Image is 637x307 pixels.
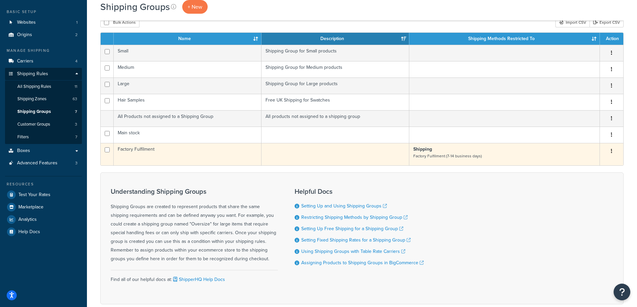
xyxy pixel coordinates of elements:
[5,181,82,187] div: Resources
[114,45,261,61] td: Small
[75,160,78,166] span: 3
[75,32,78,38] span: 2
[73,96,77,102] span: 63
[5,106,82,118] li: Shipping Groups
[261,78,409,94] td: Shipping Group for Large products
[5,118,82,131] a: Customer Groups 3
[614,284,630,300] button: Open Resource Center
[111,188,278,263] div: Shipping Groups are created to represent products that share the same shipping requirements and c...
[409,33,600,45] th: Shipping Methods Restricted To: activate to sort column ascending
[5,157,82,169] a: Advanced Features 3
[114,78,261,94] td: Large
[17,134,29,140] span: Filters
[301,202,387,209] a: Setting Up and Using Shipping Groups
[600,33,623,45] th: Action
[5,68,82,144] li: Shipping Rules
[17,109,51,115] span: Shipping Groups
[261,110,409,127] td: All products not assigned to a shipping group
[17,160,58,166] span: Advanced Features
[5,201,82,213] a: Marketplace
[413,146,432,153] strong: Shipping
[5,55,82,67] a: Carriers 4
[5,9,82,15] div: Basic Setup
[5,213,82,225] a: Analytics
[75,122,77,127] span: 3
[17,58,33,64] span: Carriers
[114,61,261,78] td: Medium
[114,33,261,45] th: Name: activate to sort column ascending
[17,96,46,102] span: Shipping Zones
[5,68,82,80] a: Shipping Rules
[114,127,261,143] td: Main stock
[5,106,82,118] a: Shipping Groups 7
[114,143,261,165] td: Factory Fulfilment
[75,134,77,140] span: 7
[5,16,82,29] a: Websites 1
[17,71,48,77] span: Shipping Rules
[5,48,82,53] div: Manage Shipping
[5,157,82,169] li: Advanced Features
[413,153,482,159] small: Factory Fulfilment (7-14 business days)
[5,226,82,238] a: Help Docs
[261,61,409,78] td: Shipping Group for Medium products
[5,145,82,157] a: Boxes
[18,229,40,235] span: Help Docs
[301,214,408,221] a: Restricting Shipping Methods by Shipping Group
[301,259,424,266] a: Assigning Products to Shipping Groups in BigCommerce
[5,81,82,93] li: All Shipping Rules
[17,20,36,25] span: Websites
[5,93,82,105] a: Shipping Zones 63
[114,110,261,127] td: All Products not assigned to a Shipping Group
[100,17,139,27] button: Bulk Actions
[5,81,82,93] a: All Shipping Rules 11
[301,248,405,255] a: Using Shipping Groups with Table Rate Carriers
[5,118,82,131] li: Customer Groups
[555,17,590,27] div: Import CSV
[114,94,261,110] td: Hair Samples
[5,93,82,105] li: Shipping Zones
[261,45,409,61] td: Shipping Group for Small products
[100,0,170,13] h1: Shipping Groups
[5,131,82,143] li: Filters
[295,188,424,195] h3: Helpful Docs
[76,20,78,25] span: 1
[261,94,409,110] td: Free UK Shipping for Swatches
[111,188,278,195] h3: Understanding Shipping Groups
[5,16,82,29] li: Websites
[75,58,78,64] span: 4
[18,192,50,198] span: Test Your Rates
[5,29,82,41] li: Origins
[261,33,409,45] th: Description: activate to sort column ascending
[5,55,82,67] li: Carriers
[17,148,30,154] span: Boxes
[301,237,411,244] a: Setting Fixed Shipping Rates for a Shipping Group
[5,131,82,143] a: Filters 7
[18,204,43,210] span: Marketplace
[172,276,225,283] a: ShipperHQ Help Docs
[5,29,82,41] a: Origins 2
[5,189,82,201] a: Test Your Rates
[301,225,403,232] a: Setting Up Free Shipping for a Shipping Group
[17,84,51,90] span: All Shipping Rules
[111,270,278,284] div: Find all of our helpful docs at:
[188,3,202,11] span: + New
[18,217,37,222] span: Analytics
[17,32,32,38] span: Origins
[590,17,624,27] a: Export CSV
[75,84,77,90] span: 11
[17,122,50,127] span: Customer Groups
[75,109,77,115] span: 7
